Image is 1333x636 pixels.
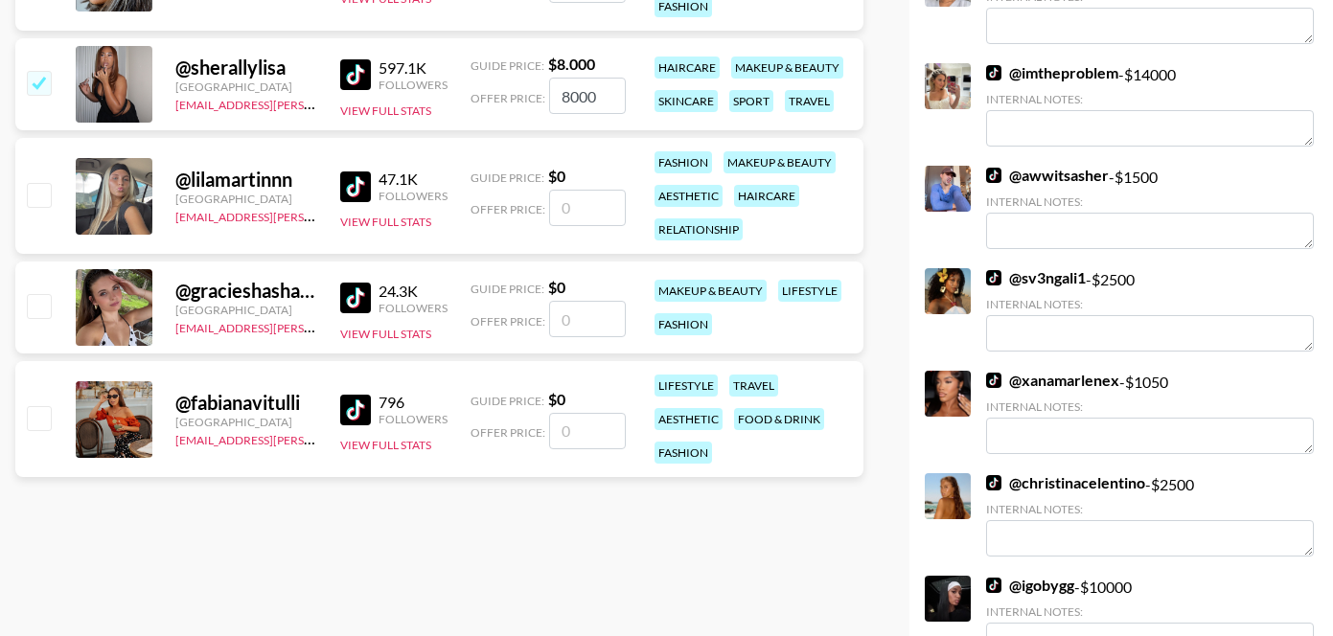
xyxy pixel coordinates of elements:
[655,90,718,112] div: skincare
[986,63,1314,147] div: - $ 14000
[986,194,1314,209] div: Internal Notes:
[986,373,1001,388] img: TikTok
[734,408,824,430] div: food & drink
[379,301,448,315] div: Followers
[986,604,1314,619] div: Internal Notes:
[471,314,545,329] span: Offer Price:
[729,375,778,397] div: travel
[778,280,841,302] div: lifestyle
[340,395,371,425] img: TikTok
[548,278,565,296] strong: $ 0
[379,78,448,92] div: Followers
[471,91,545,105] span: Offer Price:
[724,151,836,173] div: makeup & beauty
[471,58,544,73] span: Guide Price:
[379,189,448,203] div: Followers
[175,206,459,224] a: [EMAIL_ADDRESS][PERSON_NAME][DOMAIN_NAME]
[175,192,317,206] div: [GEOGRAPHIC_DATA]
[986,475,1001,490] img: TikTok
[548,167,565,185] strong: $ 0
[986,371,1314,454] div: - $ 1050
[986,371,1119,390] a: @xanamarlenex
[379,58,448,78] div: 597.1K
[986,268,1314,352] div: - $ 2500
[471,425,545,440] span: Offer Price:
[471,282,544,296] span: Guide Price:
[655,313,712,335] div: fashion
[655,185,723,207] div: aesthetic
[731,57,843,79] div: makeup & beauty
[655,57,720,79] div: haircare
[379,412,448,426] div: Followers
[986,92,1314,106] div: Internal Notes:
[471,394,544,408] span: Guide Price:
[986,166,1109,185] a: @awwitsasher
[986,270,1001,285] img: TikTok
[986,63,1118,82] a: @imtheproblem
[379,393,448,412] div: 796
[729,90,773,112] div: sport
[986,473,1314,556] div: - $ 2500
[340,438,431,452] button: View Full Stats
[175,391,317,415] div: @ fabianavitulli
[175,317,459,335] a: [EMAIL_ADDRESS][PERSON_NAME][DOMAIN_NAME]
[655,408,723,430] div: aesthetic
[986,399,1314,414] div: Internal Notes:
[175,79,317,94] div: [GEOGRAPHIC_DATA]
[986,168,1001,183] img: TikTok
[379,170,448,189] div: 47.1K
[549,413,626,449] input: 0
[734,185,799,207] div: haircare
[655,442,712,464] div: fashion
[655,280,767,302] div: makeup & beauty
[986,576,1074,595] a: @igobygg
[986,578,1001,593] img: TikTok
[340,283,371,313] img: TikTok
[655,375,718,397] div: lifestyle
[340,59,371,90] img: TikTok
[340,215,431,229] button: View Full Stats
[175,56,317,79] div: @ sherallylisa
[175,168,317,192] div: @ lilamartinnn
[548,390,565,408] strong: $ 0
[655,218,743,240] div: relationship
[986,502,1314,516] div: Internal Notes:
[175,94,459,112] a: [EMAIL_ADDRESS][PERSON_NAME][DOMAIN_NAME]
[379,282,448,301] div: 24.3K
[471,202,545,216] span: Offer Price:
[549,78,626,114] input: 8.000
[340,327,431,341] button: View Full Stats
[986,297,1314,311] div: Internal Notes:
[785,90,834,112] div: travel
[986,473,1145,492] a: @christinacelentino
[340,171,371,202] img: TikTok
[986,268,1086,287] a: @sv3ngali1
[471,170,544,185] span: Guide Price:
[175,415,317,429] div: [GEOGRAPHIC_DATA]
[175,303,317,317] div: [GEOGRAPHIC_DATA]
[986,65,1001,80] img: TikTok
[175,279,317,303] div: @ gracieshashack
[175,429,459,447] a: [EMAIL_ADDRESS][PERSON_NAME][DOMAIN_NAME]
[340,103,431,118] button: View Full Stats
[655,151,712,173] div: fashion
[986,166,1314,249] div: - $ 1500
[549,190,626,226] input: 0
[549,301,626,337] input: 0
[548,55,595,73] strong: $ 8.000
